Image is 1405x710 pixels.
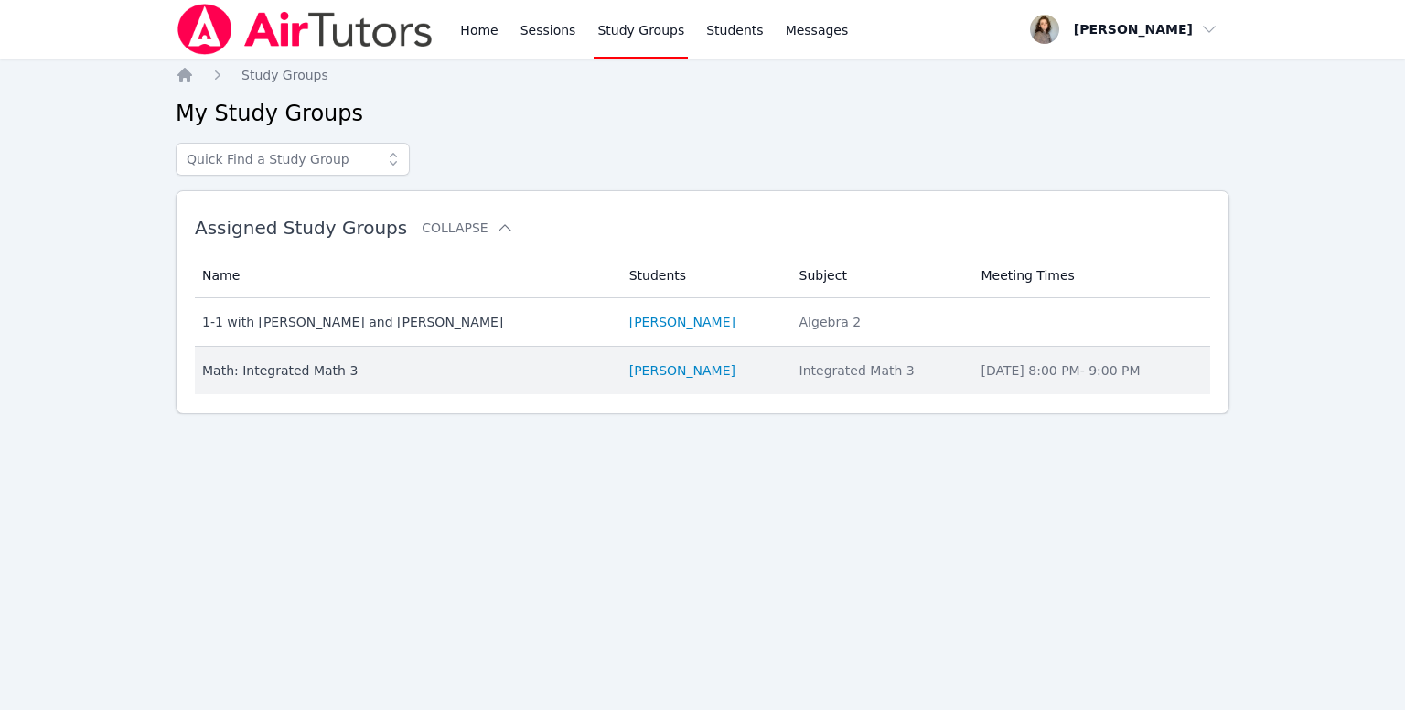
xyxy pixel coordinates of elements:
[981,361,1199,380] li: [DATE] 8:00 PM - 9:00 PM
[202,361,607,380] div: Math: Integrated Math 3
[195,217,407,239] span: Assigned Study Groups
[176,4,434,55] img: Air Tutors
[241,68,328,82] span: Study Groups
[176,143,410,176] input: Quick Find a Study Group
[176,99,1229,128] h2: My Study Groups
[202,313,607,331] div: 1-1 with [PERSON_NAME] and [PERSON_NAME]
[195,347,1210,394] tr: Math: Integrated Math 3[PERSON_NAME]Integrated Math 3[DATE] 8:00 PM- 9:00 PM
[195,298,1210,347] tr: 1-1 with [PERSON_NAME] and [PERSON_NAME][PERSON_NAME]Algebra 2
[788,253,971,298] th: Subject
[618,253,788,298] th: Students
[422,219,513,237] button: Collapse
[786,21,849,39] span: Messages
[799,313,960,331] div: Algebra 2
[629,313,735,331] a: [PERSON_NAME]
[241,66,328,84] a: Study Groups
[195,253,618,298] th: Name
[970,253,1210,298] th: Meeting Times
[629,361,735,380] a: [PERSON_NAME]
[176,66,1229,84] nav: Breadcrumb
[799,361,960,380] div: Integrated Math 3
